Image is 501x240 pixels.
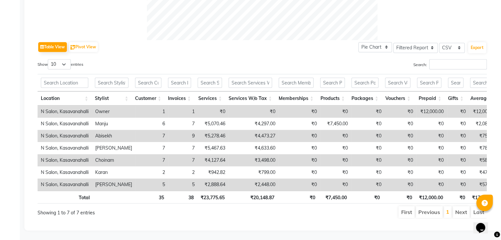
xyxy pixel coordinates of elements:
[229,154,279,166] td: ₹3,498.00
[228,191,277,204] th: ₹20,148.87
[229,179,279,191] td: ₹2,448.00
[447,130,469,142] td: ₹0
[416,179,447,191] td: ₹0
[446,208,449,215] a: 1
[351,118,385,130] td: ₹0
[447,154,469,166] td: ₹0
[469,142,500,154] td: ₹781.09
[135,179,168,191] td: 5
[38,154,92,166] td: N Salon, Kasavanahalli
[41,78,88,88] input: Search Location
[198,166,229,179] td: ₹942.82
[135,154,168,166] td: 7
[469,118,500,130] td: ₹2,086.74
[350,191,383,204] th: ₹0
[135,142,168,154] td: 7
[38,142,92,154] td: N Salon, Kasavanahalli
[168,142,198,154] td: 7
[168,118,198,130] td: 7
[320,154,351,166] td: ₹0
[469,130,500,142] td: ₹754.07
[38,205,219,216] div: Showing 1 to 7 of 7 entries
[275,91,317,106] th: Memberships: activate to sort column ascending
[416,130,447,142] td: ₹0
[385,166,416,179] td: ₹0
[469,179,500,191] td: ₹577.73
[351,78,378,88] input: Search Packages
[229,106,279,118] td: ₹0
[48,59,71,69] select: Showentries
[92,166,135,179] td: Karan
[168,179,198,191] td: 5
[92,130,135,142] td: Abisekh
[320,78,345,88] input: Search Products
[468,42,486,53] button: Export
[279,142,320,154] td: ₹0
[467,91,498,106] th: Average: activate to sort column ascending
[320,179,351,191] td: ₹0
[198,106,229,118] td: ₹0
[168,130,198,142] td: 9
[69,42,98,52] button: Pivot View
[229,118,279,130] td: ₹4,297.00
[447,118,469,130] td: ₹0
[70,45,75,50] img: pivot.png
[38,91,92,106] th: Location: activate to sort column ascending
[445,91,467,106] th: Gifts: activate to sort column ascending
[92,179,135,191] td: [PERSON_NAME]
[92,91,132,106] th: Stylist: activate to sort column ascending
[447,166,469,179] td: ₹0
[447,142,469,154] td: ₹0
[92,106,135,118] td: Owner
[317,91,348,106] th: Products: activate to sort column ascending
[198,142,229,154] td: ₹5,467.63
[135,106,168,118] td: 1
[385,118,416,130] td: ₹0
[198,130,229,142] td: ₹5,278.46
[279,78,314,88] input: Search Memberships
[168,166,198,179] td: 2
[132,91,165,106] th: Customer: activate to sort column ascending
[198,179,229,191] td: ₹2,888.64
[320,130,351,142] td: ₹0
[38,106,92,118] td: N Salon, Kasavanahalli
[135,78,161,88] input: Search Customer
[134,191,167,204] th: 35
[320,118,351,130] td: ₹7,450.00
[92,154,135,166] td: Choinam
[351,142,385,154] td: ₹0
[92,142,135,154] td: [PERSON_NAME]
[385,130,416,142] td: ₹0
[38,130,92,142] td: N Salon, Kasavanahalli
[135,166,168,179] td: 2
[279,118,320,130] td: ₹0
[415,191,446,204] th: ₹12,000.00
[385,154,416,166] td: ₹0
[229,142,279,154] td: ₹4,633.60
[38,166,92,179] td: N Salon, Kasavanahalli
[414,91,445,106] th: Prepaid: activate to sort column ascending
[468,191,499,204] th: ₹17,260.70
[351,166,385,179] td: ₹0
[165,91,194,106] th: Invoices: activate to sort column ascending
[351,106,385,118] td: ₹0
[198,154,229,166] td: ₹4,127.64
[416,166,447,179] td: ₹0
[470,78,494,88] input: Search Average
[229,130,279,142] td: ₹4,473.27
[279,106,320,118] td: ₹0
[168,154,198,166] td: 7
[320,166,351,179] td: ₹0
[385,78,410,88] input: Search Vouchers
[351,154,385,166] td: ₹0
[92,118,135,130] td: Manju
[38,59,83,69] label: Show entries
[95,78,128,88] input: Search Stylist
[351,130,385,142] td: ₹0
[416,106,447,118] td: ₹12,000.00
[447,179,469,191] td: ₹0
[469,166,500,179] td: ₹471.41
[469,106,500,118] td: ₹12,000.00
[167,191,197,204] th: 38
[279,179,320,191] td: ₹0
